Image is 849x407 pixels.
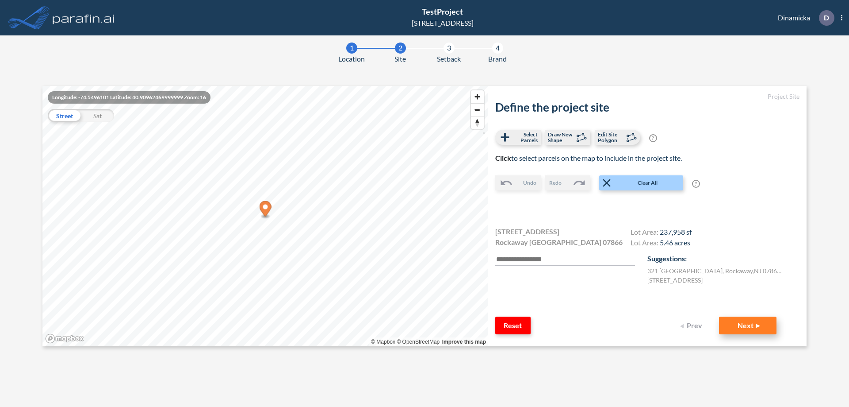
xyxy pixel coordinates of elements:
div: [STREET_ADDRESS] [412,18,474,28]
span: Select Parcels [512,132,538,143]
button: Next [719,317,776,334]
button: Reset bearing to north [471,116,484,129]
img: logo [51,9,116,27]
span: Brand [488,54,507,64]
label: [STREET_ADDRESS] [647,275,703,285]
span: TestProject [422,7,463,16]
span: Clear All [613,179,682,187]
button: Zoom out [471,103,484,116]
h2: Define the project site [495,101,799,114]
a: Mapbox [371,339,395,345]
span: Site [394,54,406,64]
div: 4 [492,43,503,54]
button: Clear All [599,175,683,190]
span: Edit Site Polygon [598,132,624,143]
p: Suggestions: [647,253,799,264]
b: Click [495,154,511,162]
span: 237,958 sf [660,228,692,236]
span: Draw New Shape [548,132,574,143]
h4: Lot Area: [631,228,692,238]
button: Redo [545,175,590,190]
span: Rockaway [GEOGRAPHIC_DATA] 07866 [495,237,623,248]
span: to select parcels on the map to include in the project site. [495,154,682,162]
span: ? [649,134,657,142]
button: Undo [495,175,541,190]
p: D [824,14,829,22]
div: Street [48,109,81,122]
div: Dinamicka [765,10,842,26]
div: Map marker [260,201,272,219]
div: 3 [444,43,455,54]
div: Longitude: -74.5496101 Latitude: 40.90962469999999 Zoom: 16 [48,91,210,104]
span: [STREET_ADDRESS] [495,226,559,237]
div: 1 [346,43,357,54]
span: Setback [437,54,461,64]
a: Improve this map [442,339,486,345]
h5: Project Site [495,93,799,101]
span: ? [692,180,700,188]
a: OpenStreetMap [397,339,440,345]
a: Mapbox homepage [45,333,84,344]
span: Undo [523,179,536,187]
div: 2 [395,43,406,54]
button: Reset [495,317,531,334]
span: Location [338,54,365,64]
span: Redo [549,179,562,187]
div: Sat [81,109,114,122]
button: Prev [675,317,710,334]
h4: Lot Area: [631,238,692,249]
span: 5.46 acres [660,238,690,247]
canvas: Map [42,86,488,346]
button: Zoom in [471,90,484,103]
span: Zoom out [471,104,484,116]
label: 321 [GEOGRAPHIC_DATA] , Rockaway , NJ 07866 , US [647,266,784,275]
